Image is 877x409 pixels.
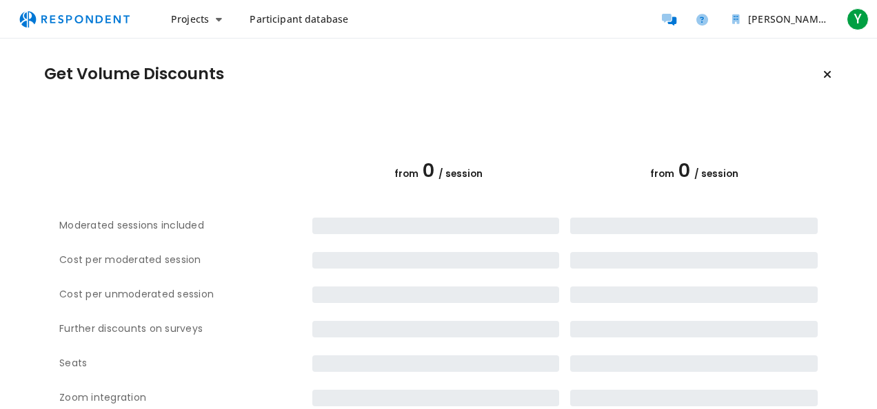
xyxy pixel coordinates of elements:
span: Projects [171,12,209,25]
span: from [650,167,674,180]
th: Cost per moderated session [59,243,312,277]
span: 0 [678,158,690,183]
button: Projects [160,7,233,32]
span: / session [438,167,483,180]
span: from [394,167,419,180]
span: Participant database [250,12,348,25]
h1: Get Volume Discounts [44,65,224,84]
img: respondent-logo.png [11,6,138,32]
button: Y [844,7,871,32]
span: / session [694,167,738,180]
th: Moderated sessions included [59,209,312,243]
th: Seats [59,346,312,381]
button: Keep current plan [814,61,841,88]
button: Yahaya Garba Team [721,7,838,32]
span: [PERSON_NAME] Team [748,12,856,25]
span: 0 [423,158,434,183]
a: Participant database [239,7,359,32]
a: Help and support [688,6,716,33]
a: Message participants [655,6,683,33]
span: Y [847,8,869,30]
th: Cost per unmoderated session [59,277,312,312]
th: Further discounts on surveys [59,312,312,346]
